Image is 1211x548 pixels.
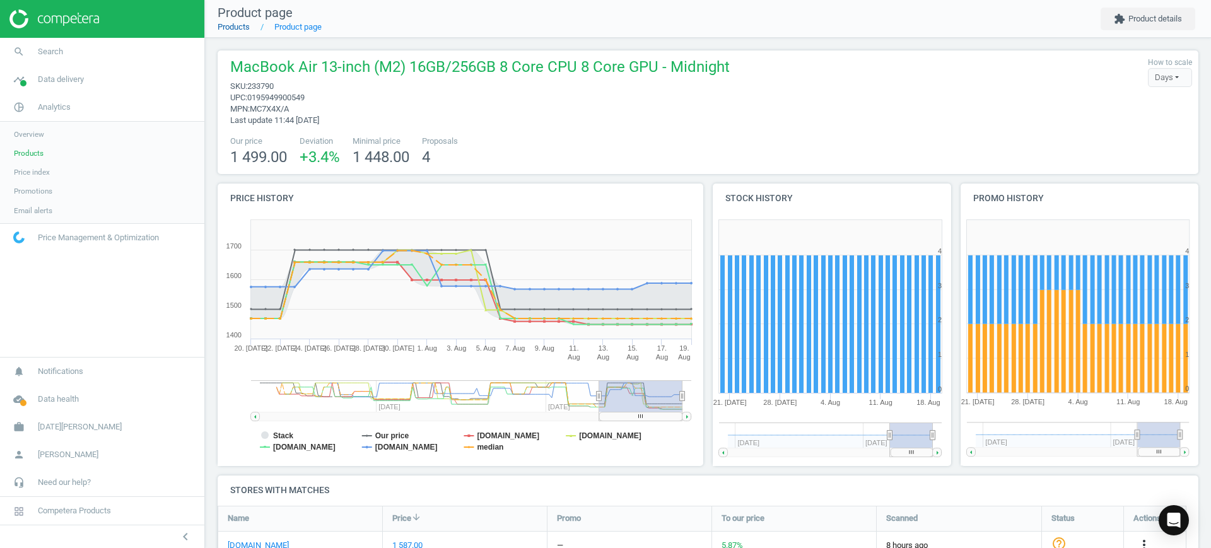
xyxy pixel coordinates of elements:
[1068,399,1087,406] tspan: 4. Aug
[38,421,122,433] span: [DATE][PERSON_NAME]
[476,344,496,352] tspan: 5. Aug
[886,513,918,524] span: Scanned
[218,184,703,213] h4: Price history
[1185,316,1189,324] text: 2
[375,443,438,452] tspan: [DOMAIN_NAME]
[353,136,409,147] span: Minimal price
[381,344,414,352] tspan: 30. [DATE]
[38,232,159,243] span: Price Management & Optimization
[7,415,31,439] i: work
[938,316,942,324] text: 2
[14,167,50,177] span: Price index
[447,344,466,352] tspan: 3. Aug
[352,344,385,352] tspan: 28. [DATE]
[1101,8,1195,30] button: extensionProduct details
[14,206,52,216] span: Email alerts
[1164,399,1188,406] tspan: 18. Aug
[250,104,289,114] span: MC7X4X/A
[293,344,327,352] tspan: 24. [DATE]
[1185,282,1189,289] text: 3
[7,67,31,91] i: timeline
[938,247,942,255] text: 4
[392,513,411,524] span: Price
[657,344,667,352] tspan: 17.
[38,102,71,113] span: Analytics
[599,344,608,352] tspan: 13.
[597,353,610,361] tspan: Aug
[230,115,319,125] span: Last update 11:44 [DATE]
[230,136,287,147] span: Our price
[763,399,797,406] tspan: 28. [DATE]
[14,186,52,196] span: Promotions
[230,93,247,102] span: upc :
[247,81,274,91] span: 233790
[230,57,730,81] span: MacBook Air 13-inch (M2) 16GB/256GB 8 Core CPU 8 Core GPU - Midnight
[247,93,305,102] span: 0195949900549
[273,443,336,452] tspan: [DOMAIN_NAME]
[1011,399,1044,406] tspan: 28. [DATE]
[14,148,44,158] span: Products
[713,399,747,406] tspan: 21. [DATE]
[961,399,994,406] tspan: 21. [DATE]
[1185,351,1189,358] text: 1
[264,344,297,352] tspan: 22. [DATE]
[273,431,293,440] tspan: Stack
[1185,247,1189,255] text: 4
[7,359,31,383] i: notifications
[226,272,242,279] text: 1600
[170,528,201,545] button: chevron_left
[535,344,554,352] tspan: 9. Aug
[1185,385,1189,393] text: 0
[1133,513,1161,524] span: Actions
[656,353,669,361] tspan: Aug
[230,148,287,166] span: 1 499.00
[569,344,578,352] tspan: 11.
[235,344,268,352] tspan: 20. [DATE]
[300,136,340,147] span: Deviation
[178,529,193,544] i: chevron_left
[38,366,83,377] span: Notifications
[869,399,892,406] tspan: 11. Aug
[1148,68,1192,87] div: Days
[821,399,840,406] tspan: 4. Aug
[218,5,293,20] span: Product page
[418,344,437,352] tspan: 1. Aug
[7,95,31,119] i: pie_chart_outlined
[411,512,421,522] i: arrow_downward
[422,136,458,147] span: Proposals
[7,40,31,64] i: search
[626,353,639,361] tspan: Aug
[322,344,356,352] tspan: 26. [DATE]
[579,431,641,440] tspan: [DOMAIN_NAME]
[505,344,525,352] tspan: 7. Aug
[274,22,322,32] a: Product page
[1159,505,1189,535] div: Open Intercom Messenger
[226,331,242,339] text: 1400
[38,46,63,57] span: Search
[353,148,409,166] span: 1 448.00
[713,184,951,213] h4: Stock history
[13,231,25,243] img: wGWNvw8QSZomAAAAABJRU5ErkJggg==
[9,9,99,28] img: ajHJNr6hYgQAAAAASUVORK5CYII=
[678,353,691,361] tspan: Aug
[300,148,340,166] span: +3.4 %
[7,443,31,467] i: person
[38,394,79,405] span: Data health
[228,513,249,524] span: Name
[230,81,247,91] span: sku :
[722,513,764,524] span: To our price
[1051,513,1075,524] span: Status
[568,353,580,361] tspan: Aug
[14,129,44,139] span: Overview
[218,22,250,32] a: Products
[1114,13,1125,25] i: extension
[477,443,503,452] tspan: median
[477,431,539,440] tspan: [DOMAIN_NAME]
[7,470,31,494] i: headset_mic
[628,344,637,352] tspan: 15.
[938,282,942,289] text: 3
[1116,399,1140,406] tspan: 11. Aug
[230,104,250,114] span: mpn :
[1148,57,1192,68] label: How to scale
[38,449,98,460] span: [PERSON_NAME]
